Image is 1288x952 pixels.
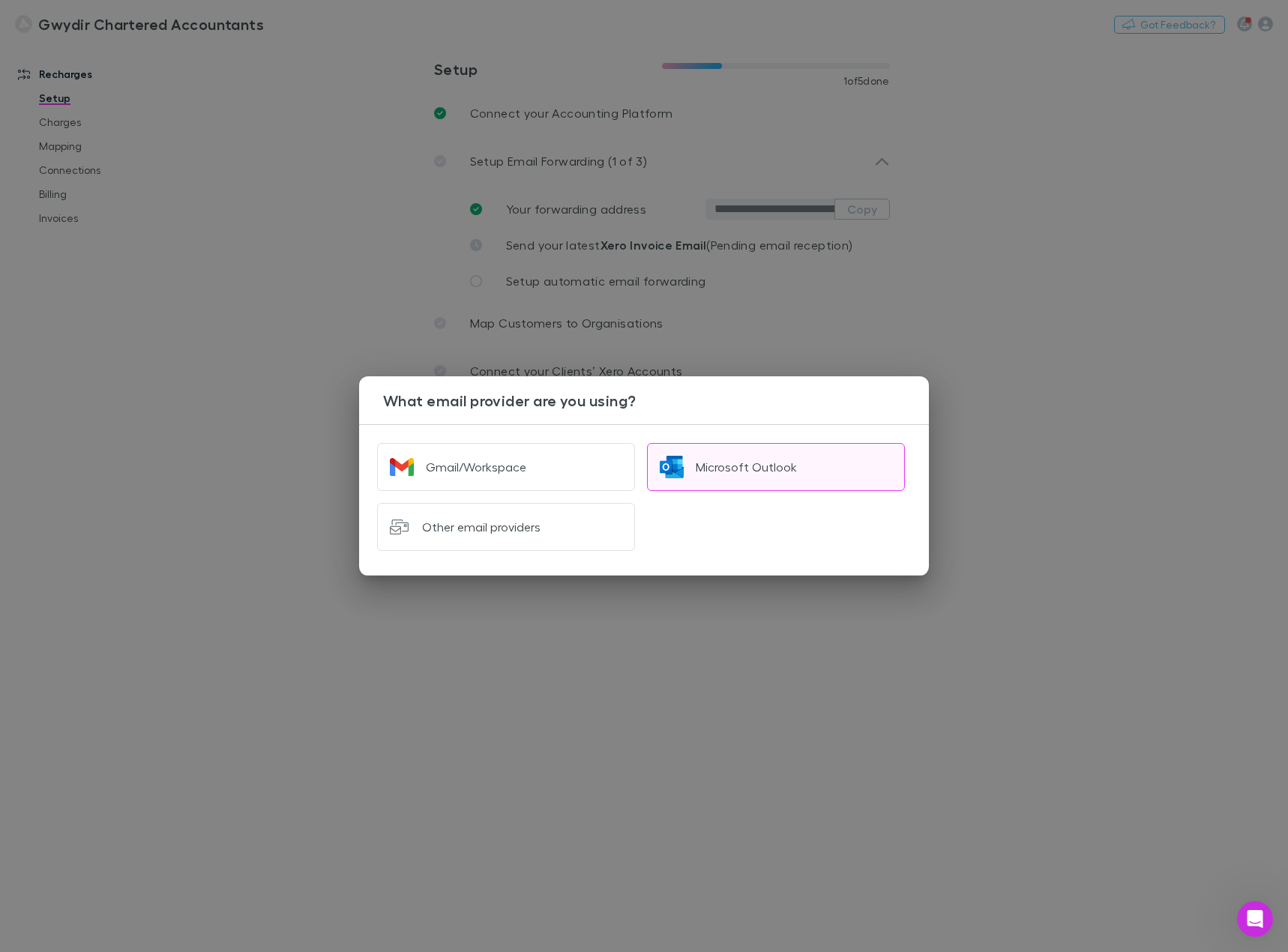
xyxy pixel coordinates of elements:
h3: What email provider are you using? [383,391,929,409]
button: Microsoft Outlook [647,443,905,491]
button: Other email providers [377,503,635,551]
img: Gmail/Workspace's Logo [390,455,414,479]
div: Gmail/Workspace [426,460,526,475]
button: Gmail/Workspace [377,443,635,491]
div: Other email providers [422,519,541,534]
div: Microsoft Outlook [696,460,797,475]
img: Microsoft Outlook's Logo [660,455,684,479]
iframe: Intercom live chat [1237,901,1273,937]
